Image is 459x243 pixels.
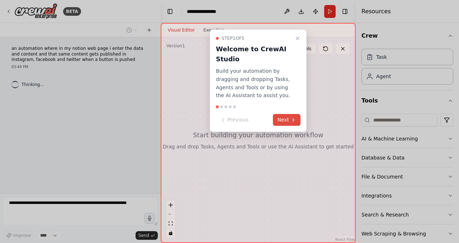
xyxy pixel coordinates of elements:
h3: Welcome to CrewAI Studio [216,44,292,64]
button: Hide left sidebar [165,6,175,16]
button: Previous [216,114,253,126]
button: Next [273,114,301,126]
p: Build your automation by dragging and dropping Tasks, Agents and Tools or by using the AI Assista... [216,67,292,100]
button: Close walkthrough [293,34,302,43]
span: Step 1 of 5 [222,35,245,41]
